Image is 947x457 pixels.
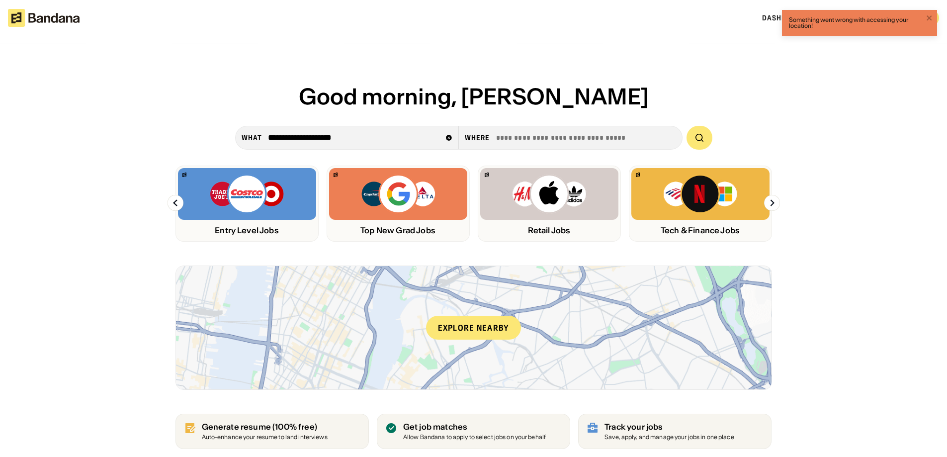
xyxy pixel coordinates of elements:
[242,133,262,142] div: what
[636,173,640,177] img: Bandana logo
[175,166,319,242] a: Bandana logoTrader Joe’s, Costco, Target logosEntry Level Jobs
[176,266,772,389] a: Explore nearby
[168,195,183,211] img: Left Arrow
[485,173,489,177] img: Bandana logo
[465,133,490,142] div: Where
[403,422,546,432] div: Get job matches
[329,226,467,235] div: Top New Grad Jobs
[631,226,770,235] div: Tech & Finance Jobs
[604,434,734,441] div: Save, apply, and manage your jobs in one place
[182,173,186,177] img: Bandana logo
[175,414,369,449] a: Generate resume (100% free)Auto-enhance your resume to land interviews
[403,434,546,441] div: Allow Bandana to apply to select jobs on your behalf
[512,174,587,214] img: H&M, Apply, Adidas logos
[360,174,436,214] img: Capital One, Google, Delta logos
[272,422,317,432] span: (100% free)
[789,17,923,29] div: Something went wrong with accessing your location!
[377,414,570,449] a: Get job matches Allow Bandana to apply to select jobs on your behalf
[202,434,328,441] div: Auto-enhance your resume to land interviews
[299,83,649,110] span: Good morning, [PERSON_NAME]
[604,422,734,432] div: Track your jobs
[202,422,328,432] div: Generate resume
[764,195,780,211] img: Right Arrow
[480,226,618,235] div: Retail Jobs
[926,14,933,23] button: close
[426,316,521,340] div: Explore nearby
[762,13,806,22] a: Dashboard
[663,174,738,214] img: Bank of America, Netflix, Microsoft logos
[178,226,316,235] div: Entry Level Jobs
[327,166,470,242] a: Bandana logoCapital One, Google, Delta logosTop New Grad Jobs
[8,9,80,27] img: Bandana logotype
[629,166,772,242] a: Bandana logoBank of America, Netflix, Microsoft logosTech & Finance Jobs
[578,414,772,449] a: Track your jobs Save, apply, and manage your jobs in one place
[478,166,621,242] a: Bandana logoH&M, Apply, Adidas logosRetail Jobs
[334,173,338,177] img: Bandana logo
[209,174,285,214] img: Trader Joe’s, Costco, Target logos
